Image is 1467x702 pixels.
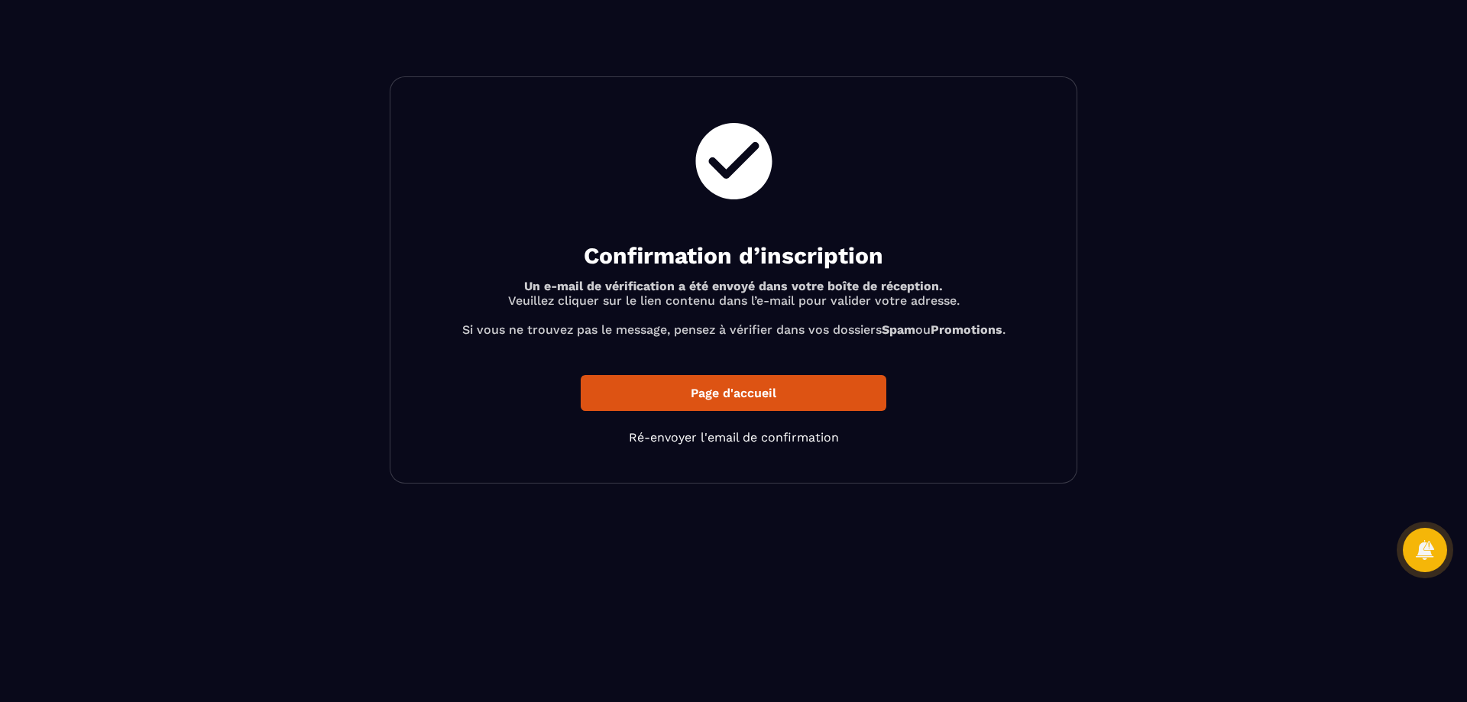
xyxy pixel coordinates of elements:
[581,375,886,411] a: Page d'accueil
[688,115,780,207] img: check
[429,279,1038,337] p: Veuillez cliquer sur le lien contenu dans l’e-mail pour valider votre adresse. Si vous ne trouvez...
[629,430,839,445] a: Ré-envoyer l'email de confirmation
[429,241,1038,271] h2: Confirmation d’inscription
[524,279,943,293] b: Un e-mail de vérification a été envoyé dans votre boîte de réception.
[931,322,1002,337] b: Promotions
[882,322,915,337] b: Spam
